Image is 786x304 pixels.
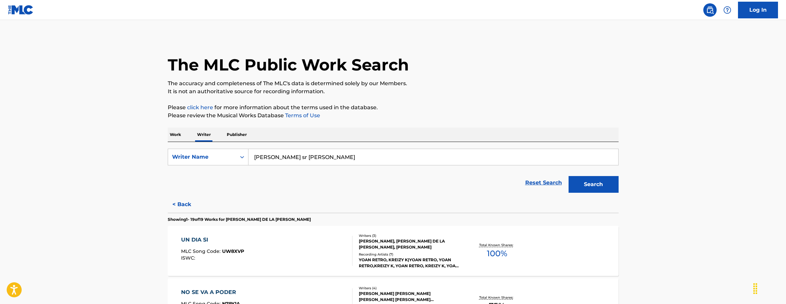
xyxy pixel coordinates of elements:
p: Total Known Shares: [479,243,515,248]
p: The accuracy and completeness of The MLC's data is determined solely by our Members. [168,80,619,88]
div: YOAN RETRO, KREIZY K|YOAN RETRO, YOAN RETRO,KREIZY K, YOAN RETRO, KREIZY K, YOAN RETRO, KREIZY K [359,257,460,269]
img: search [706,6,714,14]
p: Showing 1 - 19 of 19 Works for [PERSON_NAME] DE LA [PERSON_NAME] [168,216,311,222]
a: click here [187,104,213,111]
iframe: Chat Widget [753,272,786,304]
p: Writer [195,128,213,142]
p: Please for more information about the terms used in the database. [168,104,619,112]
form: Search Form [168,149,619,196]
span: ISWC : [181,255,197,261]
div: [PERSON_NAME] [PERSON_NAME] [PERSON_NAME] [PERSON_NAME] [PERSON_NAME], [PERSON_NAME], [PERSON_NAM... [359,291,460,303]
div: Writers ( 3 ) [359,233,460,238]
span: MLC Song Code : [181,248,222,254]
a: Public Search [703,3,717,17]
span: UW8XVP [222,248,244,254]
div: Help [721,3,734,17]
p: It is not an authoritative source for recording information. [168,88,619,96]
div: UN DIA SI [181,236,244,244]
p: Total Known Shares: [479,295,515,300]
div: Writer Name [172,153,232,161]
p: Please review the Musical Works Database [168,112,619,120]
div: [PERSON_NAME], [PERSON_NAME] DE LA [PERSON_NAME], [PERSON_NAME] [359,238,460,250]
button: < Back [168,196,208,213]
div: NO SE VA A PODER [181,288,240,296]
div: Writers ( 4 ) [359,286,460,291]
div: Recording Artists ( 7 ) [359,252,460,257]
img: help [723,6,731,14]
div: Widget de chat [753,272,786,304]
a: Log In [738,2,778,18]
p: Work [168,128,183,142]
p: Publisher [225,128,249,142]
button: Search [569,176,619,193]
span: 100 % [487,248,507,260]
a: Reset Search [522,175,565,190]
a: UN DIA SIMLC Song Code:UW8XVPISWC:Writers (3)[PERSON_NAME], [PERSON_NAME] DE LA [PERSON_NAME], [P... [168,226,619,276]
a: Terms of Use [284,112,320,119]
h1: The MLC Public Work Search [168,55,409,75]
img: MLC Logo [8,5,34,15]
div: Arrastrar [750,279,761,299]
